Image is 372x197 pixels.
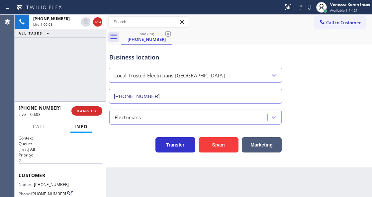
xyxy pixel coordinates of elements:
[33,124,46,130] span: Call
[330,8,358,13] span: Available | 14:21
[115,113,141,121] div: Electricians
[114,72,225,79] div: Local Trusted Electricians [GEOGRAPHIC_DATA]
[93,17,102,27] button: Hang up
[122,30,172,44] div: (714) 260-9655
[33,22,52,27] span: Live | 00:03
[305,3,314,12] button: Mute
[19,158,102,163] p: 2
[15,29,56,37] button: ALL TASKS
[122,36,172,42] div: [PHONE_NUMBER]
[70,120,92,133] button: Info
[242,137,282,152] button: Marketing
[109,89,282,104] input: Phone Number
[19,152,102,158] h2: Priority:
[330,2,370,7] div: Venezza Koren Intas
[19,182,34,187] span: Name:
[19,31,43,36] span: ALL TASKS
[109,53,282,62] div: Business location
[19,191,31,196] span: Phone:
[74,124,88,130] span: Info
[19,135,102,141] h1: Context
[34,182,69,187] span: [PHONE_NUMBER]
[71,106,102,116] button: HANG UP
[315,16,365,29] button: Call to Customer
[19,147,102,152] p: [Test] All
[155,137,195,152] button: Transfer
[81,17,90,27] button: Hold Customer
[199,137,238,152] button: Spam
[19,141,102,147] h2: Queue:
[77,109,97,113] span: HANG UP
[33,16,70,22] span: [PHONE_NUMBER]
[19,112,41,117] span: Live | 00:03
[29,120,49,133] button: Call
[19,105,61,111] span: [PHONE_NUMBER]
[122,31,172,36] div: booking
[19,172,102,178] span: Customer
[109,17,188,27] input: Search
[326,20,361,26] span: Call to Customer
[31,191,66,196] span: [PHONE_NUMBER]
